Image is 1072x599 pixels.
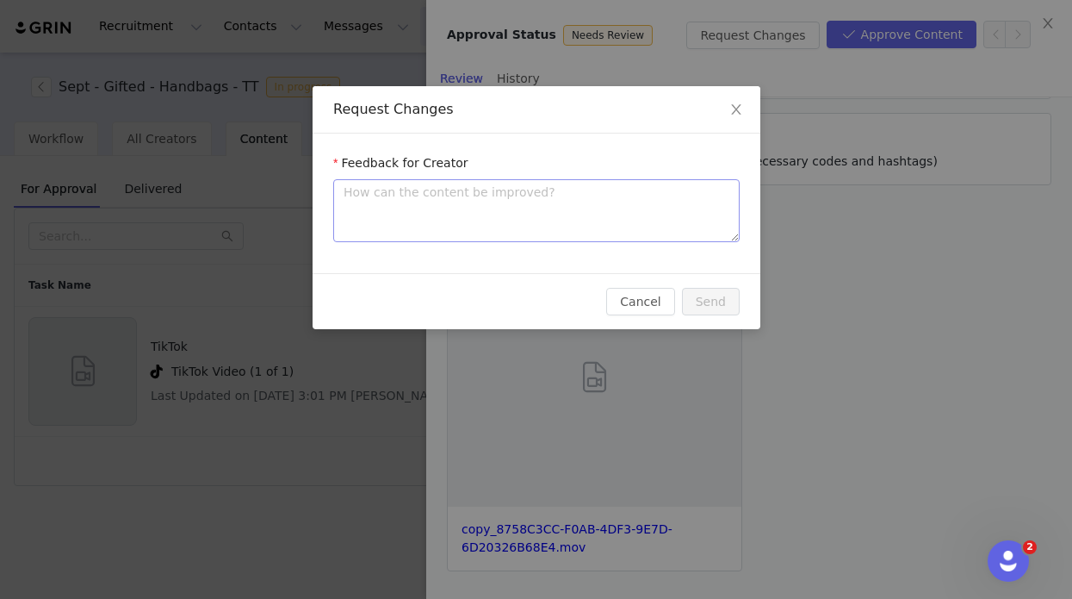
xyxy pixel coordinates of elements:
button: Close [712,86,760,134]
button: Cancel [606,288,674,315]
iframe: Intercom live chat [988,540,1029,582]
span: 2 [1023,540,1037,554]
i: icon: close [729,103,743,116]
button: Send [681,288,739,315]
label: Feedback for Creator [333,156,468,170]
div: Request Changes [333,100,740,119]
